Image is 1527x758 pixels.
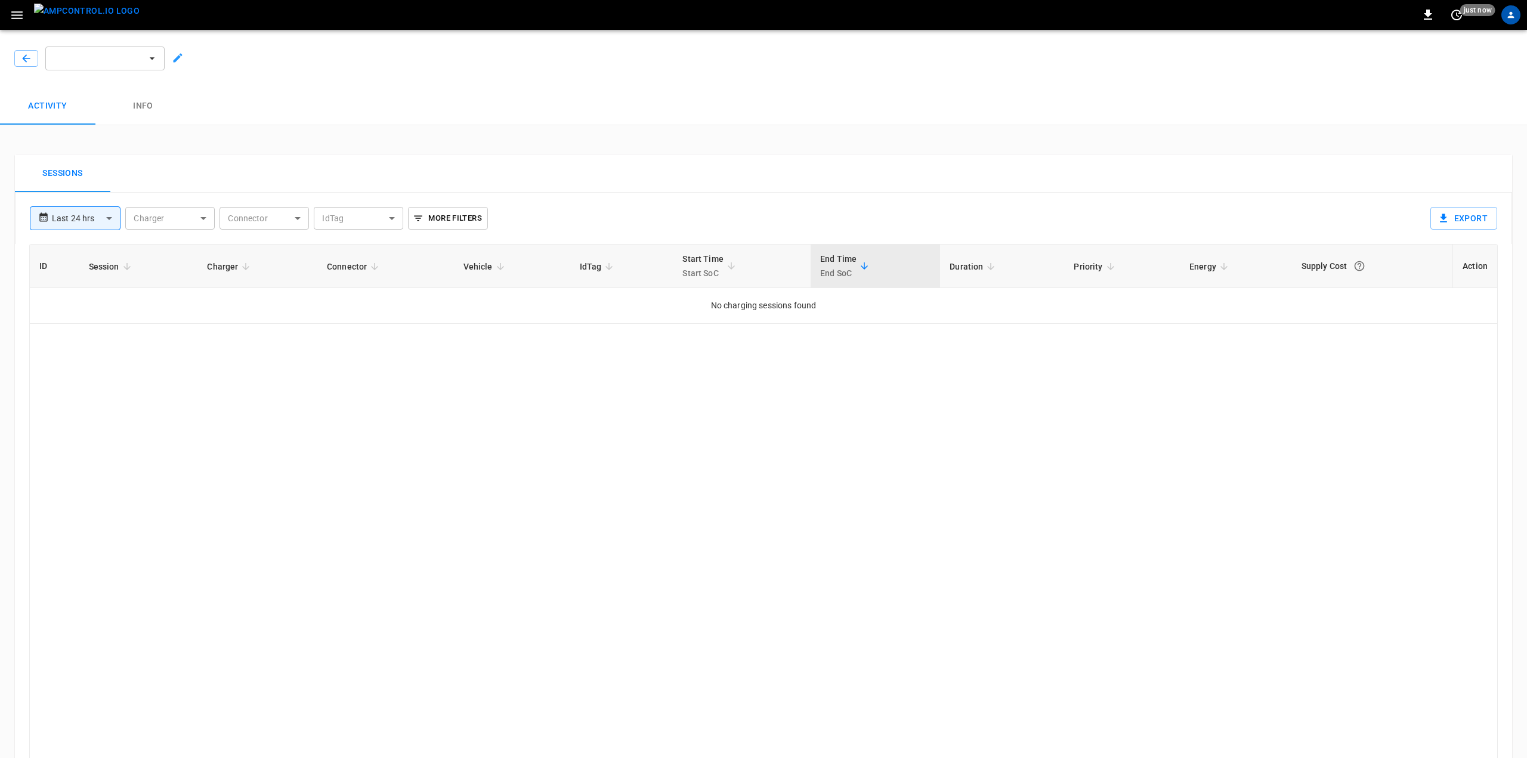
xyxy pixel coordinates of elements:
[1430,207,1497,230] button: Export
[52,207,120,230] div: Last 24 hrs
[682,266,724,280] p: Start SoC
[1302,255,1443,277] div: Supply Cost
[1074,259,1118,274] span: Priority
[1460,4,1495,16] span: just now
[30,288,1497,324] td: No charging sessions found
[820,252,872,280] span: End TimeEnd SoC
[95,87,191,125] button: Info
[1349,255,1370,277] button: The cost of your charging session based on your supply rates
[1447,5,1466,24] button: set refresh interval
[207,259,254,274] span: Charger
[463,259,508,274] span: Vehicle
[580,259,617,274] span: IdTag
[30,245,1497,324] table: sessions table
[682,252,724,280] div: Start Time
[408,207,487,230] button: More Filters
[89,259,135,274] span: Session
[30,245,79,288] th: ID
[1452,245,1497,288] th: Action
[327,259,382,274] span: Connector
[34,4,140,18] img: ampcontrol.io logo
[950,259,999,274] span: Duration
[682,252,739,280] span: Start TimeStart SoC
[1501,5,1520,24] div: profile-icon
[15,154,110,193] button: Sessions
[820,266,857,280] p: End SoC
[820,252,857,280] div: End Time
[1189,259,1232,274] span: Energy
